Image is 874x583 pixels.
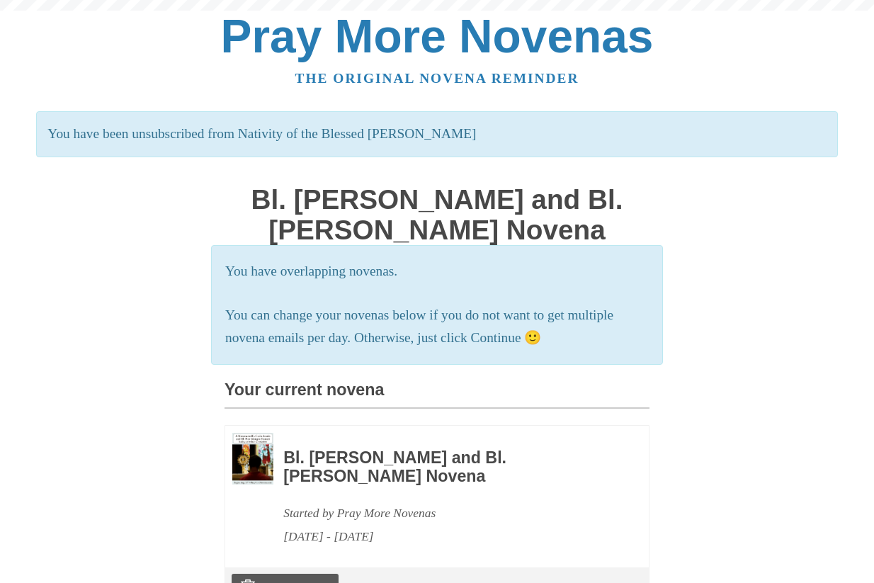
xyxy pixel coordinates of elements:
[283,502,611,525] div: Started by Pray More Novenas
[232,433,273,485] img: Novena image
[225,381,649,409] h3: Your current novena
[225,260,649,283] p: You have overlapping novenas.
[283,525,611,548] div: [DATE] - [DATE]
[283,449,611,485] h3: Bl. [PERSON_NAME] and Bl. [PERSON_NAME] Novena
[225,185,649,245] h1: Bl. [PERSON_NAME] and Bl. [PERSON_NAME] Novena
[295,71,579,86] a: The original novena reminder
[225,304,649,351] p: You can change your novenas below if you do not want to get multiple novena emails per day. Other...
[36,111,837,157] p: You have been unsubscribed from Nativity of the Blessed [PERSON_NAME]
[221,10,654,62] a: Pray More Novenas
